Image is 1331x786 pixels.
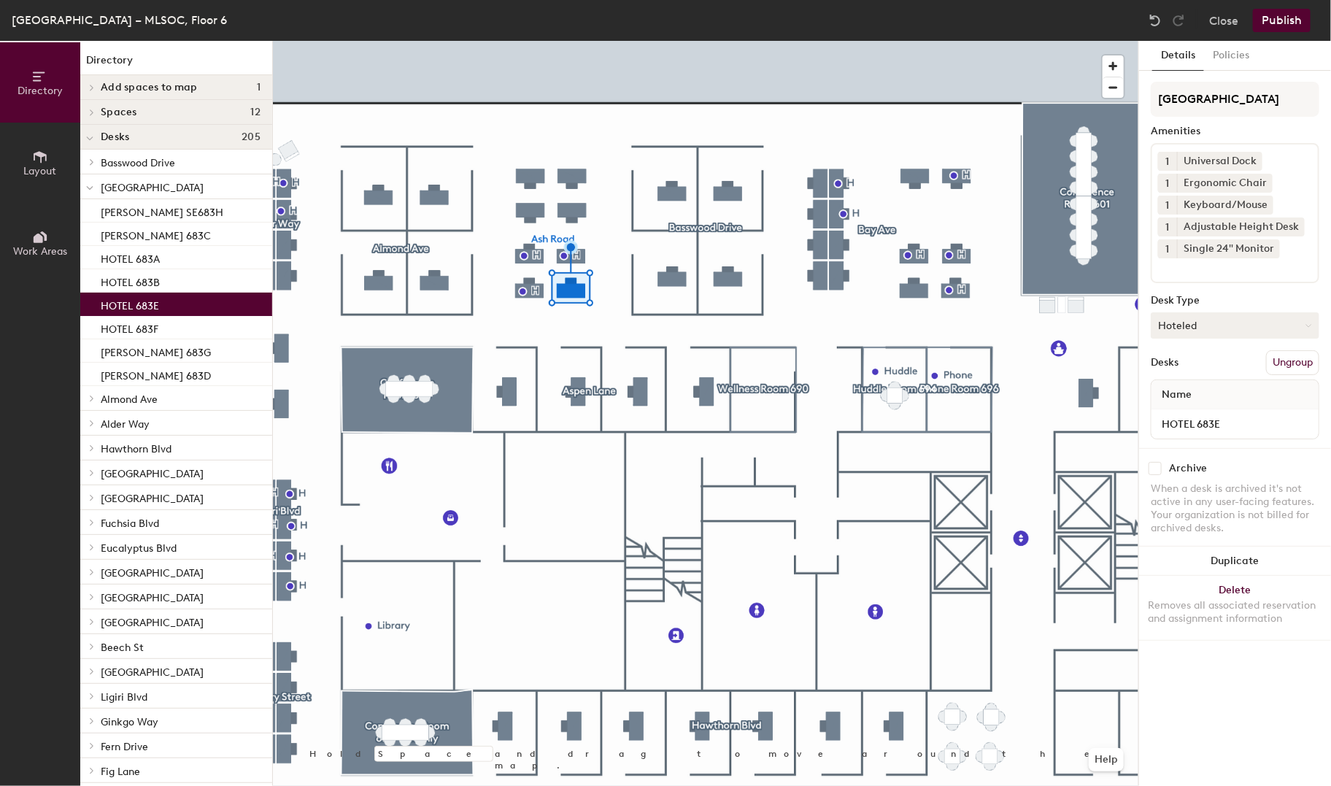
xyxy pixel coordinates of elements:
[101,418,150,431] span: Alder Way
[257,82,261,93] span: 1
[1166,220,1170,235] span: 1
[1151,357,1178,369] div: Desks
[1166,242,1170,257] span: 1
[101,202,223,219] p: [PERSON_NAME] SE683H
[101,366,211,382] p: [PERSON_NAME] 683D
[101,393,158,406] span: Almond Ave
[1204,41,1258,71] button: Policies
[1151,295,1319,307] div: Desk Type
[18,85,63,97] span: Directory
[1253,9,1311,32] button: Publish
[1177,217,1305,236] div: Adjustable Height Desk
[101,493,204,505] span: [GEOGRAPHIC_DATA]
[1158,217,1177,236] button: 1
[1151,312,1319,339] button: Hoteled
[242,131,261,143] span: 205
[1166,176,1170,191] span: 1
[101,342,211,359] p: [PERSON_NAME] 683G
[1177,174,1273,193] div: Ergonomic Chair
[13,245,67,258] span: Work Areas
[101,468,204,480] span: [GEOGRAPHIC_DATA]
[101,131,129,143] span: Desks
[101,567,204,579] span: [GEOGRAPHIC_DATA]
[1209,9,1238,32] button: Close
[250,107,261,118] span: 12
[101,666,204,679] span: [GEOGRAPHIC_DATA]
[101,157,175,169] span: Basswood Drive
[1266,350,1319,375] button: Ungroup
[101,182,204,194] span: [GEOGRAPHIC_DATA]
[101,272,160,289] p: HOTEL 683B
[101,226,211,242] p: [PERSON_NAME] 683C
[101,617,204,629] span: [GEOGRAPHIC_DATA]
[1151,126,1319,137] div: Amenities
[1171,13,1186,28] img: Redo
[1139,547,1331,576] button: Duplicate
[101,766,140,778] span: Fig Lane
[101,741,148,753] span: Fern Drive
[1169,463,1207,474] div: Archive
[12,11,227,29] div: [GEOGRAPHIC_DATA] – MLSOC, Floor 6
[1154,414,1316,434] input: Unnamed desk
[1177,196,1273,215] div: Keyboard/Mouse
[1158,239,1177,258] button: 1
[101,107,137,118] span: Spaces
[1148,599,1322,625] div: Removes all associated reservation and assignment information
[1154,382,1199,408] span: Name
[101,517,159,530] span: Fuchsia Blvd
[101,641,144,654] span: Beech St
[101,82,198,93] span: Add spaces to map
[1177,239,1280,258] div: Single 24" Monitor
[101,296,159,312] p: HOTEL 683E
[1166,154,1170,169] span: 1
[101,592,204,604] span: [GEOGRAPHIC_DATA]
[1177,152,1262,171] div: Universal Dock
[1158,196,1177,215] button: 1
[101,443,171,455] span: Hawthorn Blvd
[101,319,158,336] p: HOTEL 683F
[1158,174,1177,193] button: 1
[1089,748,1124,771] button: Help
[1139,576,1331,640] button: DeleteRemoves all associated reservation and assignment information
[1148,13,1162,28] img: Undo
[1158,152,1177,171] button: 1
[80,53,272,75] h1: Directory
[101,542,177,555] span: Eucalyptus Blvd
[101,249,160,266] p: HOTEL 683A
[101,691,147,704] span: Ligiri Blvd
[1152,41,1204,71] button: Details
[24,165,57,177] span: Layout
[1166,198,1170,213] span: 1
[1151,482,1319,535] div: When a desk is archived it's not active in any user-facing features. Your organization is not bil...
[101,716,158,728] span: Ginkgo Way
